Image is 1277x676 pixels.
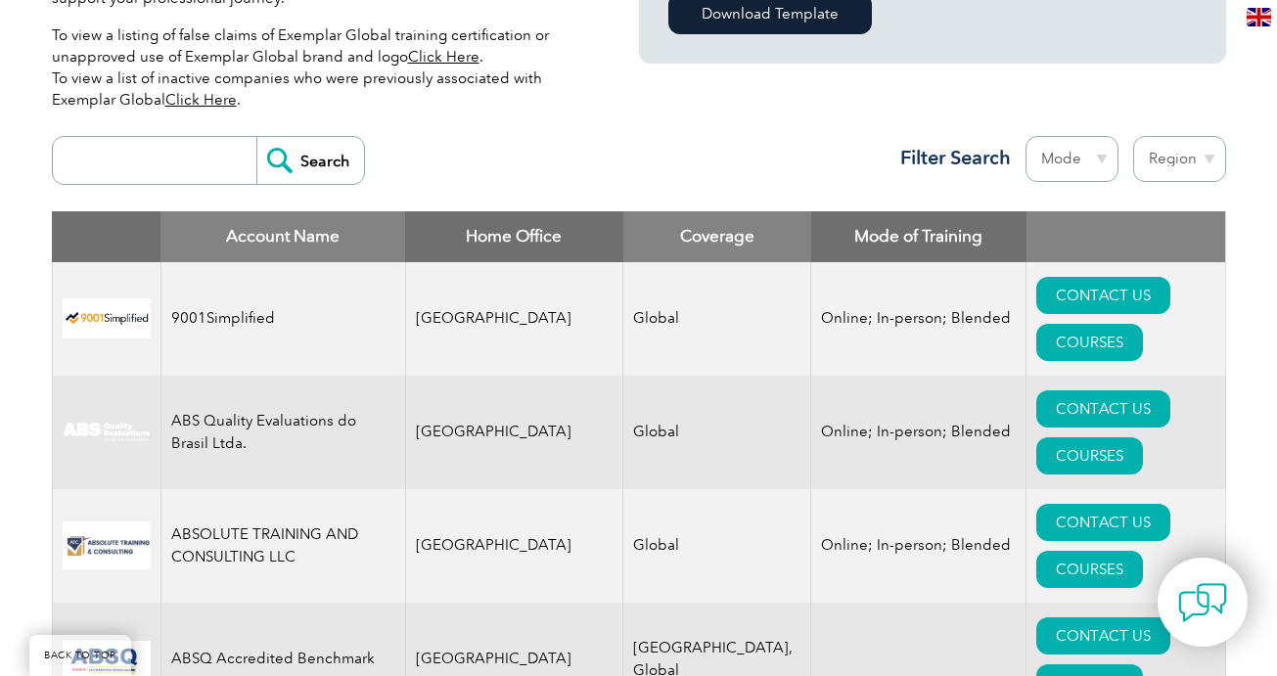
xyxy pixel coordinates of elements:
[811,262,1026,376] td: Online; In-person; Blended
[623,376,811,489] td: Global
[811,376,1026,489] td: Online; In-person; Blended
[889,146,1011,170] h3: Filter Search
[405,262,623,376] td: [GEOGRAPHIC_DATA]
[1247,8,1271,26] img: en
[256,137,364,184] input: Search
[408,48,479,66] a: Click Here
[63,521,151,569] img: 16e092f6-eadd-ed11-a7c6-00224814fd52-logo.png
[1036,390,1170,428] a: CONTACT US
[160,489,405,603] td: ABSOLUTE TRAINING AND CONSULTING LLC
[623,489,811,603] td: Global
[811,211,1026,262] th: Mode of Training: activate to sort column ascending
[1036,551,1143,588] a: COURSES
[1026,211,1225,262] th: : activate to sort column ascending
[1036,324,1143,361] a: COURSES
[1036,617,1170,654] a: CONTACT US
[52,24,580,111] p: To view a listing of false claims of Exemplar Global training certification or unapproved use of ...
[1178,578,1227,627] img: contact-chat.png
[63,298,151,338] img: 37c9c059-616f-eb11-a812-002248153038-logo.png
[165,91,237,109] a: Click Here
[1036,437,1143,474] a: COURSES
[29,635,131,676] a: BACK TO TOP
[160,262,405,376] td: 9001Simplified
[811,489,1026,603] td: Online; In-person; Blended
[1036,277,1170,314] a: CONTACT US
[1036,504,1170,541] a: CONTACT US
[160,211,405,262] th: Account Name: activate to sort column descending
[623,262,811,376] td: Global
[160,376,405,489] td: ABS Quality Evaluations do Brasil Ltda.
[405,211,623,262] th: Home Office: activate to sort column ascending
[623,211,811,262] th: Coverage: activate to sort column ascending
[63,422,151,443] img: c92924ac-d9bc-ea11-a814-000d3a79823d-logo.jpg
[405,489,623,603] td: [GEOGRAPHIC_DATA]
[405,376,623,489] td: [GEOGRAPHIC_DATA]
